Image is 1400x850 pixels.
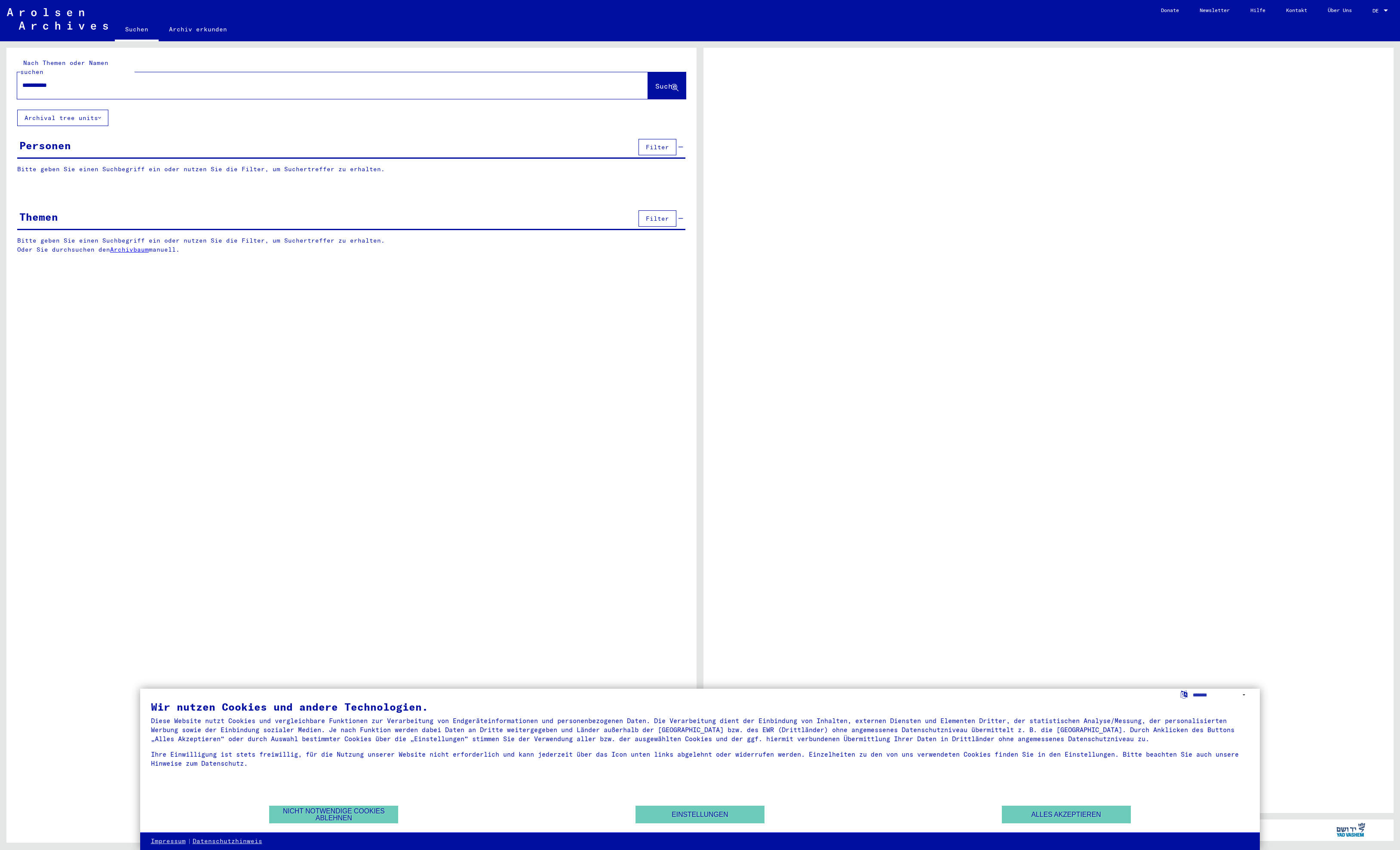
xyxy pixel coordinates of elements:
[1179,690,1188,698] label: Sprache auswählen
[1335,819,1367,841] img: yv_logo.png
[17,236,686,254] p: Bitte geben Sie einen Suchbegriff ein oder nutzen Sie die Filter, um Suchertreffer zu erhalten. O...
[646,215,669,222] span: Filter
[1372,8,1382,14] span: DE
[115,19,159,41] a: Suchen
[636,806,764,823] button: Einstellungen
[19,138,71,153] div: Personen
[20,59,108,76] mat-label: Nach Themen oder Namen suchen
[151,750,1250,768] div: Ihre Einwilligung ist stets freiwillig, für die Nutzung unserer Website nicht erforderlich und ka...
[1193,689,1249,701] select: Sprache auswählen
[7,8,108,30] img: Arolsen_neg.svg
[655,82,677,90] span: Suche
[1002,806,1131,823] button: Alles akzeptieren
[646,143,669,151] span: Filter
[639,139,676,155] button: Filter
[17,110,108,126] button: Archival tree units
[151,837,186,846] a: Impressum
[648,72,686,99] button: Suche
[151,716,1250,743] div: Diese Website nutzt Cookies und vergleichbare Funktionen zur Verarbeitung von Endgeräteinformatio...
[639,210,676,227] button: Filter
[110,246,149,253] a: Archivbaum
[269,806,398,823] button: Nicht notwendige Cookies ablehnen
[17,165,685,174] p: Bitte geben Sie einen Suchbegriff ein oder nutzen Sie die Filter, um Suchertreffer zu erhalten.
[19,209,58,225] div: Themen
[193,837,262,846] a: Datenschutzhinweis
[151,702,1250,712] div: Wir nutzen Cookies und andere Technologien.
[159,19,237,40] a: Archiv erkunden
